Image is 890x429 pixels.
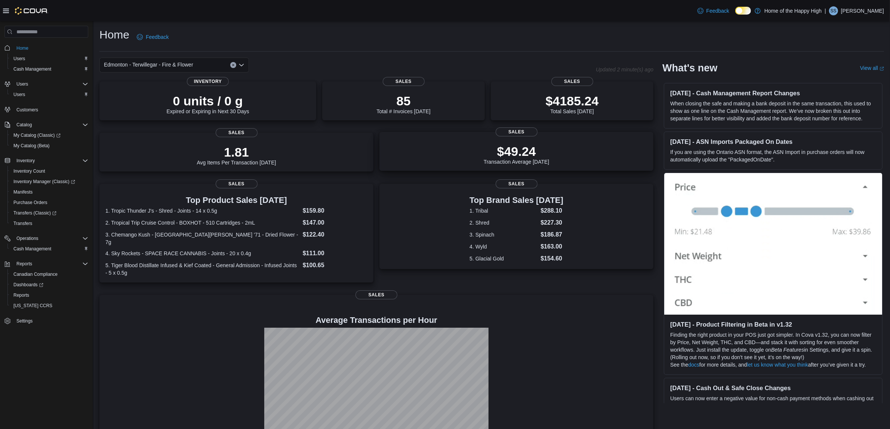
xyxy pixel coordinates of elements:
[484,144,549,159] p: $49.24
[16,158,35,164] span: Inventory
[551,77,593,86] span: Sales
[105,316,647,325] h4: Average Transactions per Hour
[303,230,367,239] dd: $122.40
[1,155,91,166] button: Inventory
[10,301,55,310] a: [US_STATE] CCRS
[16,318,33,324] span: Settings
[469,196,563,205] h3: Top Brand Sales [DATE]
[735,7,751,15] input: Dark Mode
[670,100,876,122] p: When closing the safe and making a bank deposit in the same transaction, this used to show as one...
[10,131,88,140] span: My Catalog (Classic)
[230,62,236,68] button: Clear input
[496,127,538,136] span: Sales
[10,280,46,289] a: Dashboards
[670,148,876,163] p: If you are using the Ontario ASN format, the ASN Import in purchase orders will now automatically...
[7,300,91,311] button: [US_STATE] CCRS
[825,6,826,15] p: |
[7,176,91,187] a: Inventory Manager (Classic)
[670,321,876,328] h3: [DATE] - Product Filtering in Beta in v1.32
[10,188,36,197] a: Manifests
[13,80,31,89] button: Users
[13,66,51,72] span: Cash Management
[541,254,563,263] dd: $154.60
[383,77,425,86] span: Sales
[546,93,599,108] p: $4185.24
[10,141,88,150] span: My Catalog (Beta)
[1,120,91,130] button: Catalog
[376,93,430,108] p: 85
[105,196,367,205] h3: Top Product Sales [DATE]
[16,122,32,128] span: Catalog
[10,270,88,279] span: Canadian Compliance
[13,282,43,288] span: Dashboards
[1,42,91,53] button: Home
[1,233,91,244] button: Operations
[10,198,88,207] span: Purchase Orders
[13,200,47,206] span: Purchase Orders
[10,188,88,197] span: Manifests
[596,67,653,72] p: Updated 2 minute(s) ago
[13,234,41,243] button: Operations
[7,187,91,197] button: Manifests
[13,156,38,165] button: Inventory
[10,291,88,300] span: Reports
[880,67,884,71] svg: External link
[469,219,538,226] dt: 2. Shred
[829,6,838,15] div: Sajjad Syed
[1,104,91,115] button: Customers
[13,120,35,129] button: Catalog
[105,250,300,257] dt: 4. Sky Rockets - SPACE RACE CANNABIS - Joints - 20 x 0.4g
[13,303,52,309] span: [US_STATE] CCRS
[7,218,91,229] button: Transfers
[13,43,88,52] span: Home
[13,316,88,325] span: Settings
[238,62,244,68] button: Open list of options
[10,54,88,63] span: Users
[1,79,91,89] button: Users
[105,231,300,246] dt: 3. Chemango Kush - [GEOGRAPHIC_DATA][PERSON_NAME] '71 - Dried Flower - 7g
[167,93,249,108] p: 0 units / 0 g
[216,179,258,188] span: Sales
[7,89,91,100] button: Users
[13,44,31,53] a: Home
[13,132,61,138] span: My Catalog (Classic)
[541,230,563,239] dd: $186.87
[7,208,91,218] a: Transfers (Classic)
[10,280,88,289] span: Dashboards
[10,90,88,99] span: Users
[16,235,39,241] span: Operations
[13,271,58,277] span: Canadian Compliance
[146,33,169,41] span: Feedback
[10,177,88,186] span: Inventory Manager (Classic)
[695,3,732,18] a: Feedback
[7,130,91,141] a: My Catalog (Classic)
[105,262,300,277] dt: 5. Tiger Blood Distillate Infused & Kief Coated - General Admission - Infused Joints - 5 x 0.5g
[376,93,430,114] div: Total # Invoices [DATE]
[13,156,88,165] span: Inventory
[541,218,563,227] dd: $227.30
[13,105,88,114] span: Customers
[10,270,61,279] a: Canadian Compliance
[670,395,876,417] p: Users can now enter a negative value for non-cash payment methods when cashing out or closing the...
[10,301,88,310] span: Washington CCRS
[10,209,59,217] a: Transfers (Classic)
[13,92,25,98] span: Users
[841,6,884,15] p: [PERSON_NAME]
[670,361,876,368] p: See the for more details, and after you’ve given it a try.
[10,219,35,228] a: Transfers
[16,45,28,51] span: Home
[7,244,91,254] button: Cash Management
[670,384,876,392] h3: [DATE] - Cash Out & Safe Close Changes
[197,145,276,166] div: Avg Items Per Transaction [DATE]
[13,234,88,243] span: Operations
[546,93,599,114] div: Total Sales [DATE]
[10,244,54,253] a: Cash Management
[670,89,876,97] h3: [DATE] - Cash Management Report Changes
[469,207,538,214] dt: 1. Tribal
[670,138,876,145] h3: [DATE] - ASN Imports Packaged On Dates
[4,39,88,346] nav: Complex example
[7,290,91,300] button: Reports
[99,27,129,42] h1: Home
[10,167,88,176] span: Inventory Count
